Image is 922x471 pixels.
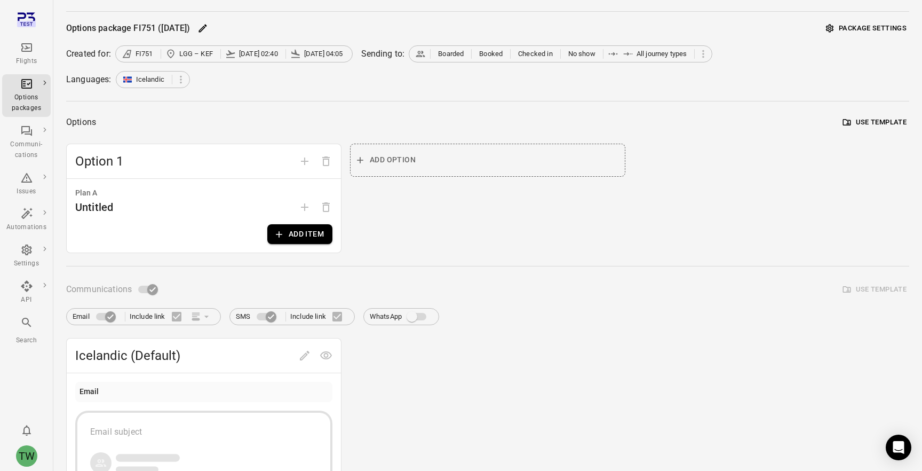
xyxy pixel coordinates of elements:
[6,186,46,197] div: Issues
[179,49,213,59] span: LGG – KEF
[290,305,348,328] label: Include link
[370,307,433,327] label: WhatsApp
[6,222,46,233] div: Automations
[75,347,294,364] span: Icelandic (Default)
[294,350,315,360] span: Edit
[438,49,464,59] span: Boarded
[136,49,153,59] span: FI751
[6,335,46,346] div: Search
[66,73,112,86] div: Languages:
[136,74,164,85] span: Icelandic
[315,350,337,360] span: Preview
[6,139,46,161] div: Communi-cations
[75,187,332,199] div: Plan A
[361,48,405,60] div: Sending to:
[315,155,337,166] span: Delete option
[6,295,46,305] div: API
[80,386,99,398] div: Email
[195,20,211,36] button: Edit
[267,224,332,244] button: Add item
[66,115,96,130] div: Options
[73,307,121,327] label: Email
[12,441,42,471] button: Tony Wang
[66,22,190,35] div: Options package FI751 ([DATE])
[2,121,51,164] a: Communi-cations
[2,168,51,200] a: Issues
[75,199,113,216] div: Untitled
[294,202,315,212] span: Add plan
[2,277,51,309] a: API
[886,435,911,460] div: Open Intercom Messenger
[130,305,188,328] label: Include link
[2,38,51,70] a: Flights
[116,71,190,88] div: Icelandic
[75,153,294,170] span: Option 1
[637,49,687,59] span: All journey types
[479,49,503,59] span: Booked
[2,204,51,236] a: Automations
[16,420,37,441] button: Notifications
[66,282,132,297] span: Communications
[6,258,46,269] div: Settings
[2,240,51,272] a: Settings
[16,445,37,467] div: TW
[2,74,51,117] a: Options packages
[409,45,712,62] div: BoardedBookedChecked inNo showAll journey types
[823,20,909,37] button: Package settings
[315,202,337,212] span: Options need to have at least one plan
[304,49,343,59] span: [DATE] 04:05
[2,313,51,349] button: Search
[239,49,278,59] span: [DATE] 02:40
[6,92,46,114] div: Options packages
[568,49,595,59] span: No show
[66,48,111,60] div: Created for:
[840,114,909,131] button: Use template
[6,56,46,67] div: Flights
[294,155,315,166] span: Add option
[518,49,553,59] span: Checked in
[236,307,281,327] label: SMS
